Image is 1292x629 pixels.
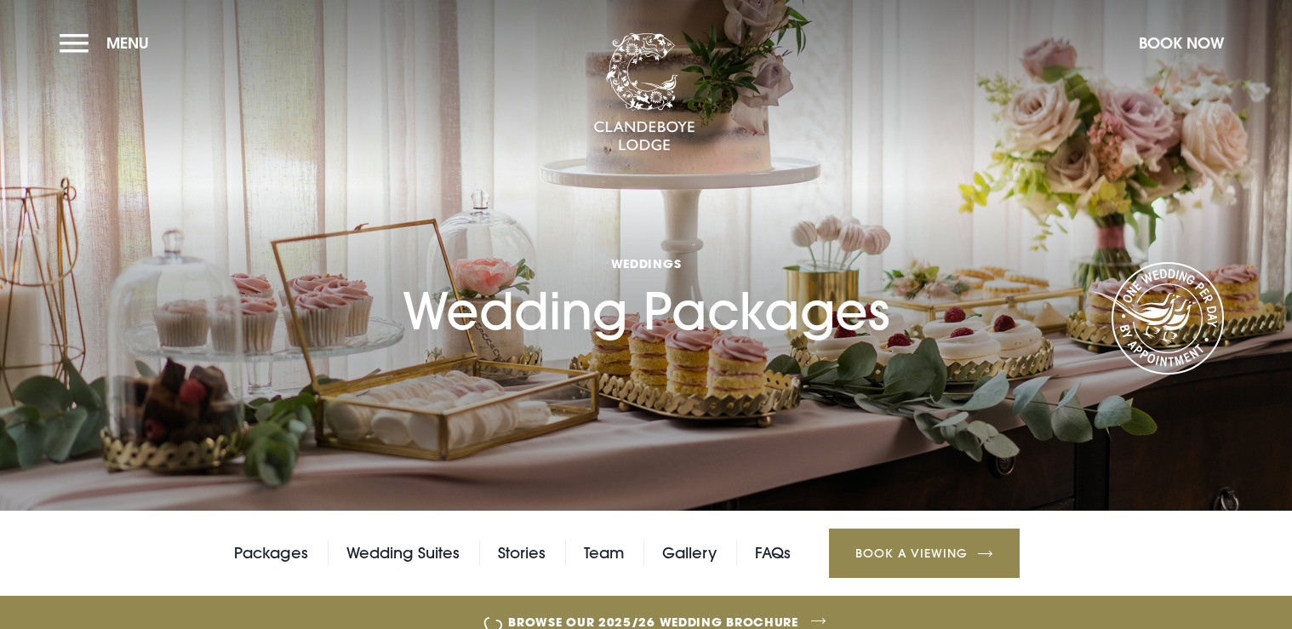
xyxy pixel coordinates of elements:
a: Packages [234,540,308,566]
span: Weddings [403,255,889,272]
a: Book a Viewing [829,529,1020,578]
button: Book Now [1130,25,1232,61]
a: Team [584,540,624,566]
img: Clandeboye Lodge [593,33,695,152]
a: FAQs [755,540,791,566]
a: Wedding Suites [346,540,460,566]
span: Menu [106,33,149,53]
a: Gallery [662,540,717,566]
button: Menu [60,25,157,61]
a: Stories [498,540,546,566]
h1: Wedding Packages [403,178,889,342]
